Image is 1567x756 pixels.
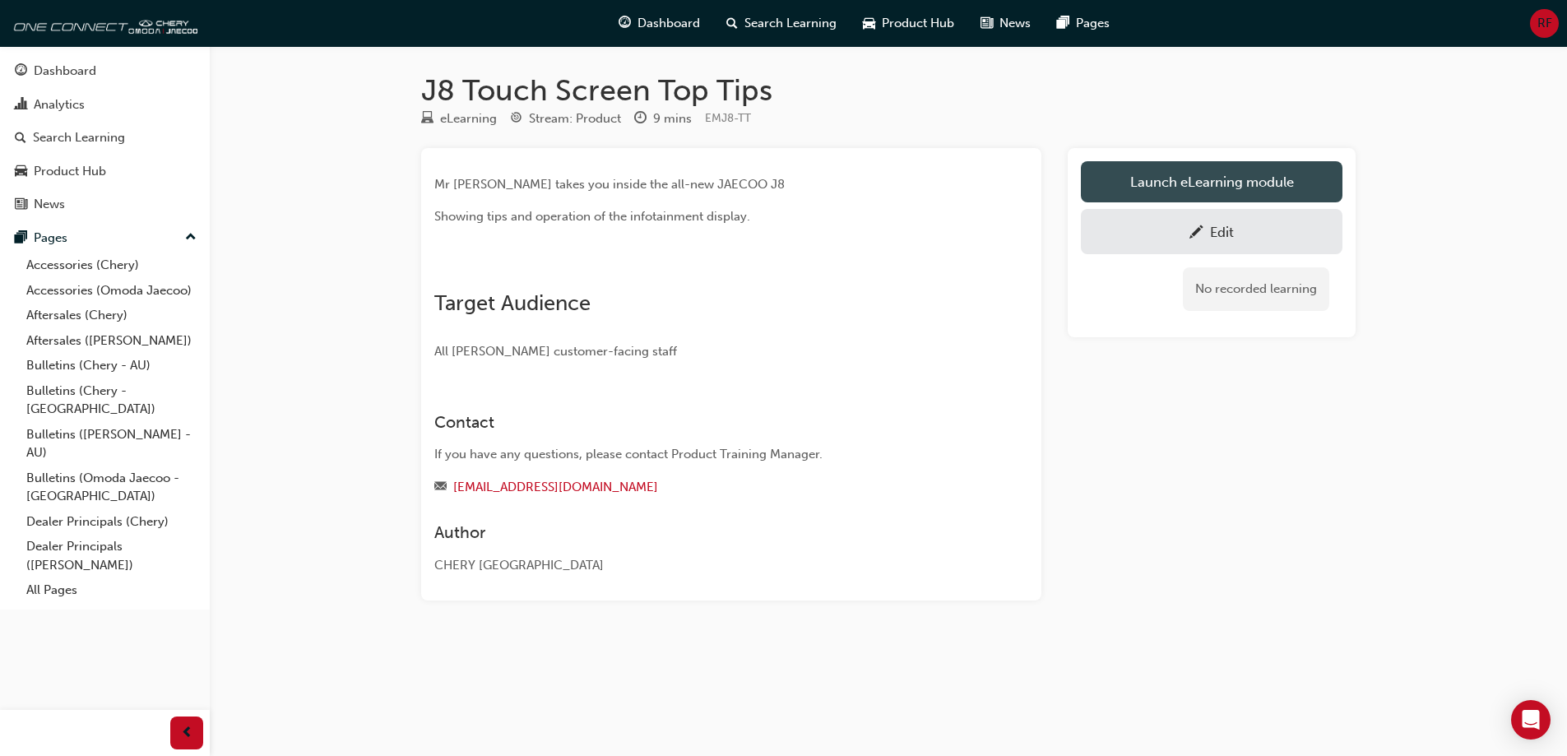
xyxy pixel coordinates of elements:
span: up-icon [185,227,197,248]
span: clock-icon [634,112,647,127]
img: oneconnect [8,7,197,39]
span: Search Learning [744,14,837,33]
a: Dealer Principals (Chery) [20,509,203,535]
a: Product Hub [7,156,203,187]
span: Product Hub [882,14,954,33]
div: Email [434,477,969,498]
a: Launch eLearning module [1081,161,1342,202]
div: Edit [1210,224,1234,240]
a: Analytics [7,90,203,120]
span: chart-icon [15,98,27,113]
div: CHERY [GEOGRAPHIC_DATA] [434,556,969,575]
h1: J8 Touch Screen Top Tips [421,72,1356,109]
span: car-icon [15,165,27,179]
span: learningResourceType_ELEARNING-icon [421,112,433,127]
button: Pages [7,223,203,253]
span: car-icon [863,13,875,34]
span: news-icon [981,13,993,34]
span: Mr [PERSON_NAME] takes you inside the all-new JAECOO J8 [434,177,785,192]
span: News [999,14,1031,33]
a: Bulletins (Omoda Jaecoo - [GEOGRAPHIC_DATA]) [20,466,203,509]
span: Dashboard [637,14,700,33]
a: All Pages [20,577,203,603]
div: Search Learning [33,128,125,147]
div: Duration [634,109,692,129]
div: 9 mins [653,109,692,128]
span: Learning resource code [705,111,751,125]
a: Dashboard [7,56,203,86]
div: Analytics [34,95,85,114]
span: news-icon [15,197,27,212]
a: news-iconNews [967,7,1044,40]
div: Type [421,109,497,129]
span: search-icon [15,131,26,146]
a: search-iconSearch Learning [713,7,850,40]
a: Aftersales ([PERSON_NAME]) [20,328,203,354]
span: All [PERSON_NAME] customer-facing staff [434,344,677,359]
h3: Author [434,523,969,542]
h3: Contact [434,413,969,432]
span: Target Audience [434,290,591,316]
button: DashboardAnalyticsSearch LearningProduct HubNews [7,53,203,223]
a: pages-iconPages [1044,7,1123,40]
div: Stream: Product [529,109,621,128]
a: Search Learning [7,123,203,153]
span: guage-icon [15,64,27,79]
div: News [34,195,65,214]
div: Stream [510,109,621,129]
span: Showing tips and operation of the infotainment display. [434,209,750,224]
div: No recorded learning [1183,267,1329,311]
div: If you have any questions, please contact Product Training Manager. [434,445,969,464]
a: [EMAIL_ADDRESS][DOMAIN_NAME] [453,480,658,494]
a: Bulletins ([PERSON_NAME] - AU) [20,422,203,466]
span: email-icon [434,480,447,495]
a: guage-iconDashboard [605,7,713,40]
div: Open Intercom Messenger [1511,700,1551,740]
div: Dashboard [34,62,96,81]
div: Pages [34,229,67,248]
button: RF [1530,9,1559,38]
span: target-icon [510,112,522,127]
a: Accessories (Omoda Jaecoo) [20,278,203,304]
a: car-iconProduct Hub [850,7,967,40]
span: prev-icon [181,723,193,744]
a: Bulletins (Chery - [GEOGRAPHIC_DATA]) [20,378,203,422]
span: pages-icon [1057,13,1069,34]
span: search-icon [726,13,738,34]
span: pages-icon [15,231,27,246]
a: Bulletins (Chery - AU) [20,353,203,378]
span: pencil-icon [1189,225,1203,242]
a: Accessories (Chery) [20,253,203,278]
a: Edit [1081,209,1342,254]
span: Pages [1076,14,1110,33]
span: guage-icon [619,13,631,34]
div: Product Hub [34,162,106,181]
a: News [7,189,203,220]
a: Dealer Principals ([PERSON_NAME]) [20,534,203,577]
span: RF [1537,14,1552,33]
div: eLearning [440,109,497,128]
a: Aftersales (Chery) [20,303,203,328]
